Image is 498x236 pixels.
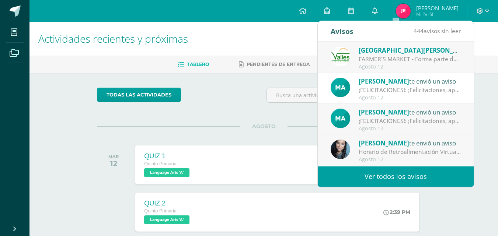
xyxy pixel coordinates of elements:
[144,152,191,160] div: QUIZ 1
[267,88,430,102] input: Busca una actividad próxima aquí...
[416,11,459,17] span: Mi Perfil
[331,47,350,66] img: 94564fe4cf850d796e68e37240ca284b.png
[359,64,461,70] div: Agosto 12
[178,59,209,70] a: Tablero
[359,138,461,148] div: te envió un aviso
[144,208,177,214] span: Quinto Primaria
[359,148,461,156] div: Horario de Retroalimentación Virtual - TERCER BIMESTRE: Queridos estudiantes, Les recordamos que ...
[383,209,410,215] div: 2:39 PM
[359,107,461,117] div: te envió un aviso
[416,4,459,12] span: [PERSON_NAME]
[97,88,181,102] a: todas las Actividades
[331,21,354,41] div: Avisos
[359,108,409,116] span: [PERSON_NAME]
[331,109,350,128] img: c4ed75acd98288e4535e0845d1fe2e0c.png
[396,4,411,18] img: 44f3a1ec8c1d2236ba898c23e01d4293.png
[331,140,350,159] img: 6f21a0d63d717e8a6ba66bf9a4515893.png
[359,76,461,86] div: te envió un aviso
[331,78,350,97] img: c4ed75acd98288e4535e0845d1fe2e0c.png
[240,123,288,130] span: AGOSTO
[144,200,191,207] div: QUIZ 2
[318,166,474,187] a: Ver todos los avisos
[359,95,461,101] div: Agosto 12
[414,27,461,35] span: avisos sin leer
[239,59,310,70] a: Pendientes de entrega
[359,126,461,132] div: Agosto 12
[359,156,461,163] div: Agosto 12
[38,32,188,46] span: Actividades recientes y próximas
[144,215,189,224] span: Language Arts 'A'
[108,159,119,168] div: 12
[359,86,461,94] div: ¡FELICITACIONES!: ¡Felicitaciones, aprobaste tu evaluación de SOCIALES, por lo que NO necesitas a...
[359,117,461,125] div: ¡FELICITACIONES!: ¡Felicitaciones, aprobaste tu evaluación de LENGUAJE, por lo que NO necesitas a...
[144,161,177,166] span: Quinto Primaria
[414,27,424,35] span: 444
[359,139,409,147] span: [PERSON_NAME]
[359,55,461,63] div: FARMER´S MARKET - Forma parte de nuestros expositores 🌽🍅🥕: ¡Únete como expositor en nuestro Farme...
[247,61,310,67] span: Pendientes de entrega
[144,168,189,177] span: Language Arts 'A'
[359,77,409,85] span: [PERSON_NAME]
[108,154,119,159] div: MAR
[359,45,461,55] div: te envió un aviso
[359,46,474,54] span: [GEOGRAPHIC_DATA][PERSON_NAME]
[187,61,209,67] span: Tablero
